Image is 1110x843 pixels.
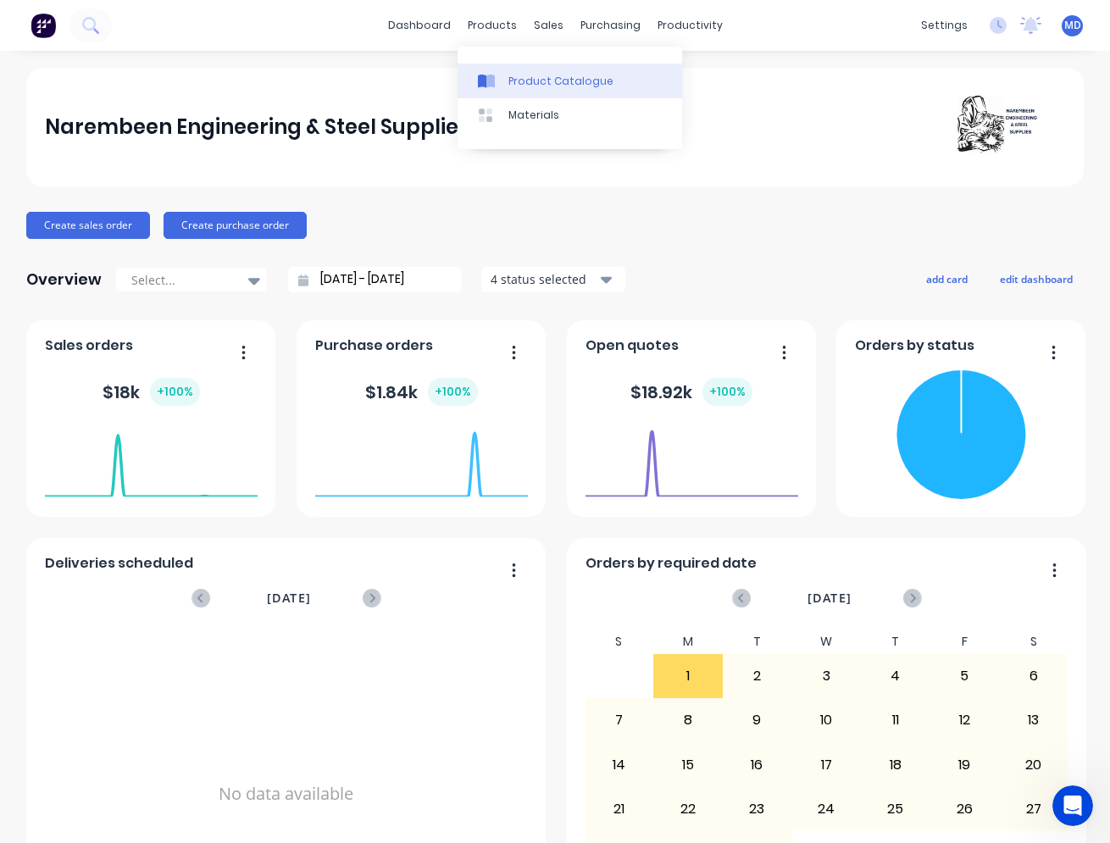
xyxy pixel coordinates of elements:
span: Purchase orders [315,336,433,356]
div: Narembeen Engineering & Steel Supplies [45,110,469,144]
div: 15 [654,744,722,786]
div: 10 [792,699,860,741]
div: 21 [586,788,653,830]
div: 7 [586,699,653,741]
div: Materials [508,108,559,123]
div: T [723,629,792,654]
div: products [459,13,525,38]
div: Overview [26,263,102,297]
button: edit dashboard [989,268,1084,290]
div: 22 [654,788,722,830]
div: Product Catalogue [508,74,613,89]
div: 8 [654,699,722,741]
a: Materials [458,98,682,132]
div: S [999,629,1068,654]
div: 18 [862,744,930,786]
div: 11 [862,699,930,741]
div: purchasing [572,13,649,38]
div: 26 [930,788,998,830]
div: W [791,629,861,654]
img: Narembeen Engineering & Steel Supplies [946,94,1065,161]
div: 27 [1000,788,1068,830]
iframe: Intercom live chat [1052,785,1093,826]
img: Factory [31,13,56,38]
span: Orders by required date [586,553,757,574]
button: Create sales order [26,212,150,239]
div: 19 [930,744,998,786]
div: M [653,629,723,654]
div: S [585,629,654,654]
div: 23 [724,788,791,830]
div: 12 [930,699,998,741]
div: 13 [1000,699,1068,741]
div: $ 18k [103,378,200,406]
div: + 100 % [150,378,200,406]
div: 4 [862,655,930,697]
span: Orders by status [855,336,974,356]
div: 14 [586,744,653,786]
div: $ 1.84k [365,378,478,406]
div: 3 [792,655,860,697]
div: 20 [1000,744,1068,786]
button: Create purchase order [164,212,307,239]
div: 17 [792,744,860,786]
div: 25 [862,788,930,830]
button: add card [915,268,979,290]
a: dashboard [380,13,459,38]
div: 24 [792,788,860,830]
div: T [861,629,930,654]
div: + 100 % [702,378,752,406]
span: Sales orders [45,336,133,356]
div: settings [913,13,976,38]
div: + 100 % [428,378,478,406]
button: 4 status selected [481,267,625,292]
div: sales [525,13,572,38]
span: Open quotes [586,336,679,356]
span: [DATE] [808,589,852,607]
div: 4 status selected [491,270,597,288]
span: MD [1064,18,1081,33]
div: 6 [1000,655,1068,697]
a: Product Catalogue [458,64,682,97]
div: F [930,629,999,654]
span: [DATE] [267,589,311,607]
div: 16 [724,744,791,786]
div: 5 [930,655,998,697]
div: 9 [724,699,791,741]
div: productivity [649,13,731,38]
div: 1 [654,655,722,697]
div: 2 [724,655,791,697]
div: $ 18.92k [630,378,752,406]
